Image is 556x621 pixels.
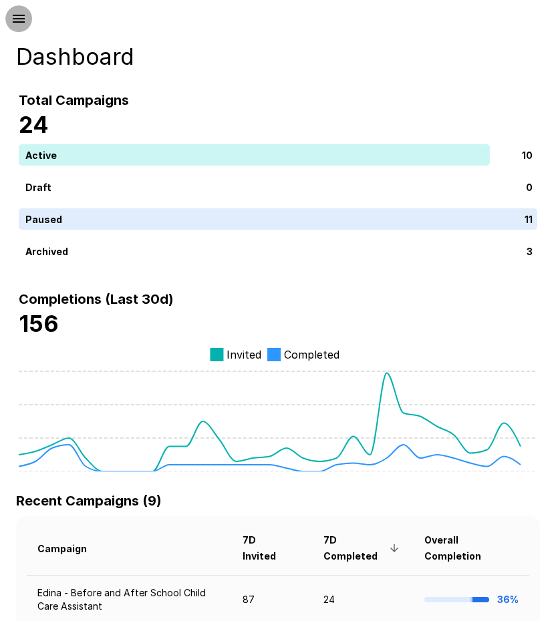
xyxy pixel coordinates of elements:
[497,594,519,605] b: 36%
[19,111,49,138] b: 24
[424,532,519,564] span: Overall Completion
[19,291,174,307] b: Completions (Last 30d)
[323,532,404,564] span: 7D Completed
[525,212,533,226] p: 11
[37,541,104,557] span: Campaign
[19,92,129,108] b: Total Campaigns
[527,244,533,258] p: 3
[243,532,302,564] span: 7D Invited
[526,180,533,194] p: 0
[19,310,59,337] b: 156
[16,493,162,509] b: Recent Campaigns (9)
[16,43,540,71] h4: Dashboard
[522,148,533,162] p: 10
